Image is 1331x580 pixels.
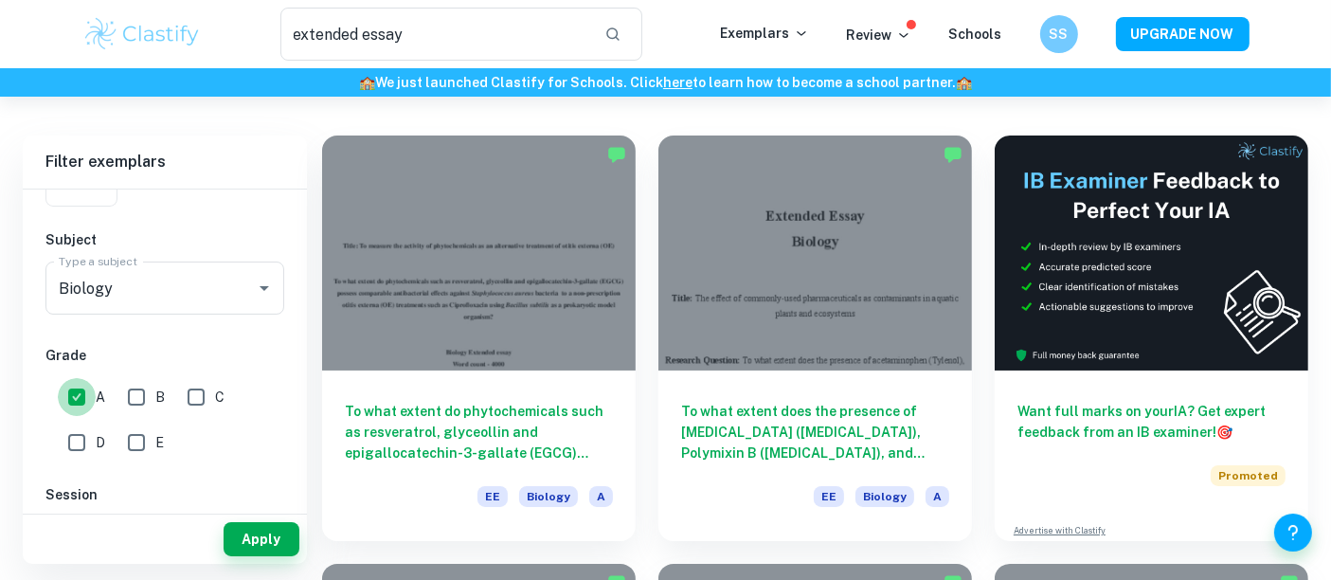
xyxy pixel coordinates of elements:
[96,387,105,408] span: A
[322,136,636,541] a: To what extent do phytochemicals such as resveratrol, glyceollin and epigallocatechin-3-gallate (...
[956,75,972,90] span: 🏫
[345,401,613,463] h6: To what extent do phytochemicals such as resveratrol, glyceollin and epigallocatechin-3-gallate (...
[1216,425,1232,440] span: 🎯
[855,486,914,507] span: Biology
[995,136,1308,371] img: Thumbnail
[926,486,949,507] span: A
[251,275,278,301] button: Open
[45,229,284,250] h6: Subject
[721,23,809,44] p: Exemplars
[1274,514,1312,552] button: Help and Feedback
[155,432,164,453] span: E
[995,136,1308,541] a: Want full marks on yourIA? Get expert feedback from an IB examiner!PromotedAdvertise with Clastify
[1017,401,1286,443] h6: Want full marks on your IA ? Get expert feedback from an IB examiner!
[519,486,578,507] span: Biology
[814,486,844,507] span: EE
[23,136,307,189] h6: Filter exemplars
[847,25,911,45] p: Review
[1116,17,1250,51] button: UPGRADE NOW
[45,484,284,505] h6: Session
[359,75,375,90] span: 🏫
[4,72,1327,93] h6: We just launched Clastify for Schools. Click to learn how to become a school partner.
[59,253,137,269] label: Type a subject
[45,345,284,366] h6: Grade
[215,387,225,408] span: C
[663,75,692,90] a: here
[96,432,105,453] span: D
[658,136,972,541] a: To what extent does the presence of [MEDICAL_DATA] ([MEDICAL_DATA]), Polymixin B ([MEDICAL_DATA])...
[224,522,299,556] button: Apply
[477,486,508,507] span: EE
[607,145,626,164] img: Marked
[589,486,613,507] span: A
[82,15,203,53] img: Clastify logo
[944,145,962,164] img: Marked
[1211,465,1286,486] span: Promoted
[1014,524,1106,537] a: Advertise with Clastify
[681,401,949,463] h6: To what extent does the presence of [MEDICAL_DATA] ([MEDICAL_DATA]), Polymixin B ([MEDICAL_DATA])...
[280,8,590,61] input: Search for any exemplars...
[1048,24,1070,45] h6: SS
[1040,15,1078,53] button: SS
[155,387,165,408] span: B
[949,27,1002,42] a: Schools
